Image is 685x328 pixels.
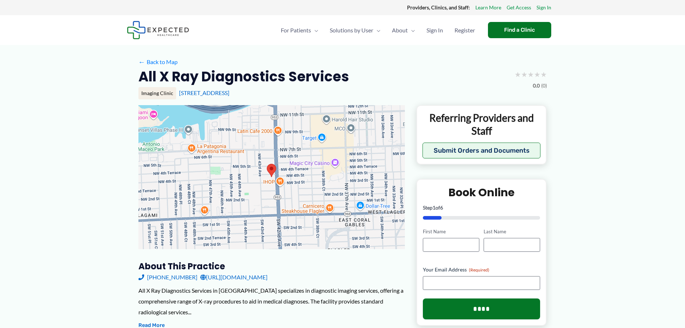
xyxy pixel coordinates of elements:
[515,68,521,81] span: ★
[421,18,449,43] a: Sign In
[507,3,531,12] a: Get Access
[475,3,501,12] a: Learn More
[138,68,349,85] h2: All X Ray Diagnostics Services
[386,18,421,43] a: AboutMenu Toggle
[423,205,540,210] p: Step of
[426,18,443,43] span: Sign In
[138,285,405,317] div: All X Ray Diagnostics Services in [GEOGRAPHIC_DATA] specializes in diagnostic imaging services, o...
[138,58,145,65] span: ←
[528,68,534,81] span: ★
[324,18,386,43] a: Solutions by UserMenu Toggle
[373,18,380,43] span: Menu Toggle
[281,18,311,43] span: For Patients
[423,228,479,235] label: First Name
[138,57,178,67] a: ←Back to Map
[484,228,540,235] label: Last Name
[138,261,405,272] h3: About this practice
[423,143,541,158] button: Submit Orders and Documents
[330,18,373,43] span: Solutions by User
[455,18,475,43] span: Register
[440,205,443,211] span: 6
[138,87,176,99] div: Imaging Clinic
[533,81,540,90] span: 0.0
[408,18,415,43] span: Menu Toggle
[423,266,540,273] label: Your Email Address
[179,89,229,96] a: [STREET_ADDRESS]
[536,3,551,12] a: Sign In
[534,68,540,81] span: ★
[275,18,324,43] a: For PatientsMenu Toggle
[541,81,547,90] span: (0)
[423,111,541,138] p: Referring Providers and Staff
[433,205,435,211] span: 1
[407,4,470,10] strong: Providers, Clinics, and Staff:
[200,272,268,283] a: [URL][DOMAIN_NAME]
[521,68,528,81] span: ★
[540,68,547,81] span: ★
[275,18,481,43] nav: Primary Site Navigation
[423,185,540,199] h2: Book Online
[449,18,481,43] a: Register
[127,21,189,39] img: Expected Healthcare Logo - side, dark font, small
[311,18,318,43] span: Menu Toggle
[392,18,408,43] span: About
[469,267,489,273] span: (Required)
[488,22,551,38] a: Find a Clinic
[138,272,197,283] a: [PHONE_NUMBER]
